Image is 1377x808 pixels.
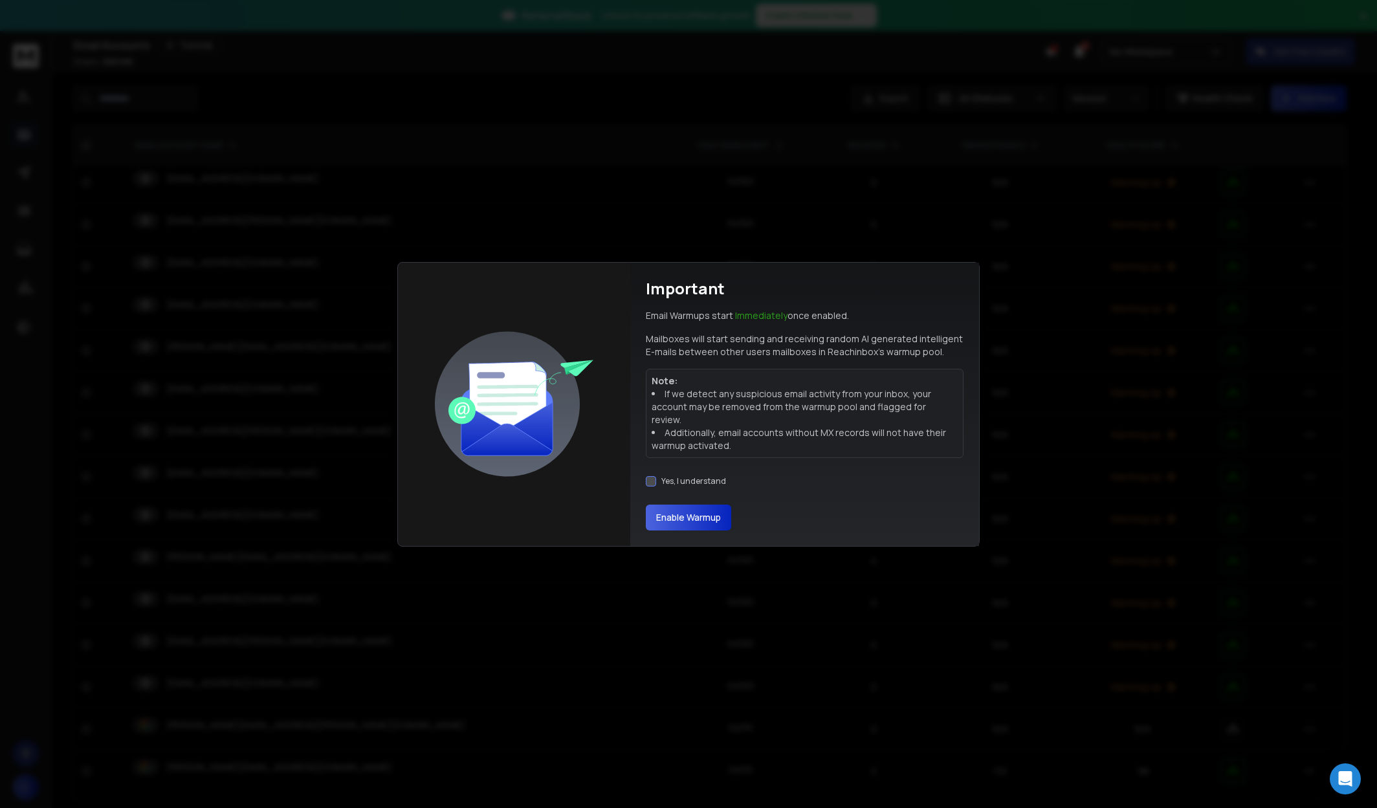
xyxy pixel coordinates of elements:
[646,278,725,299] h1: Important
[652,375,958,388] p: Note:
[652,426,958,452] li: Additionally, email accounts without MX records will not have their warmup activated.
[661,476,726,486] label: Yes, I understand
[652,388,958,426] li: If we detect any suspicious email activity from your inbox, your account may be removed from the ...
[646,505,731,530] button: Enable Warmup
[646,309,849,322] p: Email Warmups start once enabled.
[1330,763,1361,794] div: Open Intercom Messenger
[735,309,788,322] span: Immediately
[646,333,964,358] p: Mailboxes will start sending and receiving random AI generated intelligent E-mails between other ...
